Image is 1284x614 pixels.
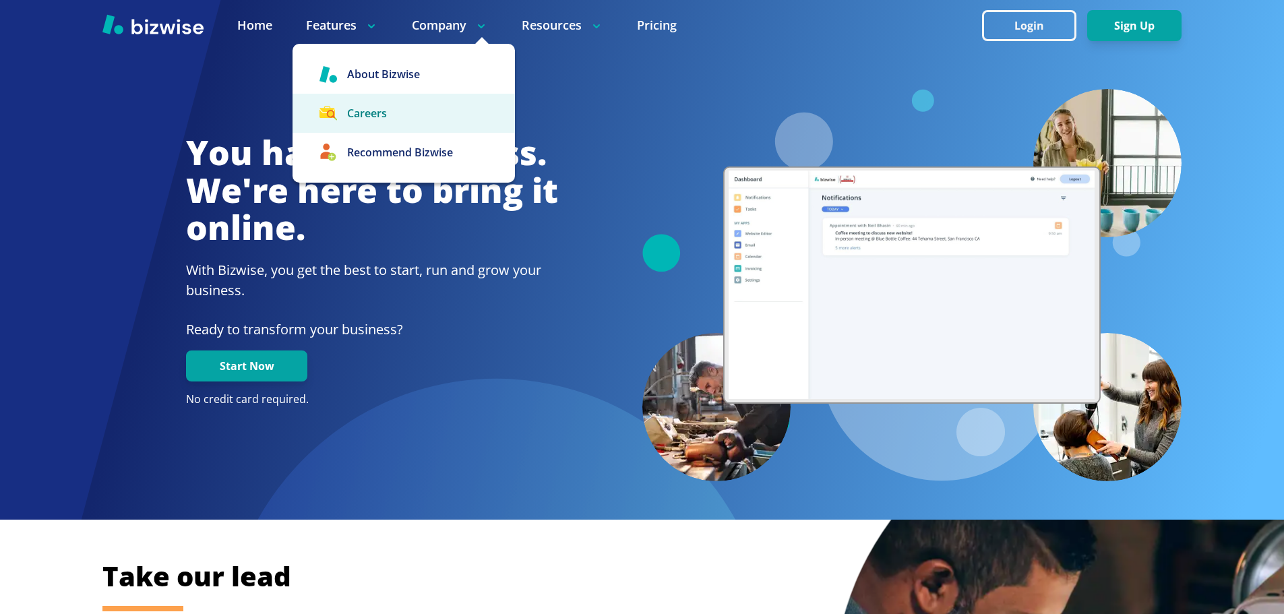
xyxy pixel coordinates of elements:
[1087,20,1182,32] a: Sign Up
[293,55,515,94] a: About Bizwise
[102,558,1113,594] h2: Take our lead
[306,17,378,34] p: Features
[186,260,558,301] h2: With Bizwise, you get the best to start, run and grow your business.
[637,17,677,34] a: Pricing
[293,133,515,172] a: Recommend Bizwise
[186,350,307,381] button: Start Now
[1087,10,1182,41] button: Sign Up
[412,17,488,34] p: Company
[237,17,272,34] a: Home
[293,94,515,133] a: Careers
[186,319,558,340] p: Ready to transform your business?
[186,134,558,247] h1: You have a business. We're here to bring it online.
[982,20,1087,32] a: Login
[102,14,204,34] img: Bizwise Logo
[522,17,603,34] p: Resources
[982,10,1076,41] button: Login
[186,360,307,373] a: Start Now
[186,392,558,407] p: No credit card required.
